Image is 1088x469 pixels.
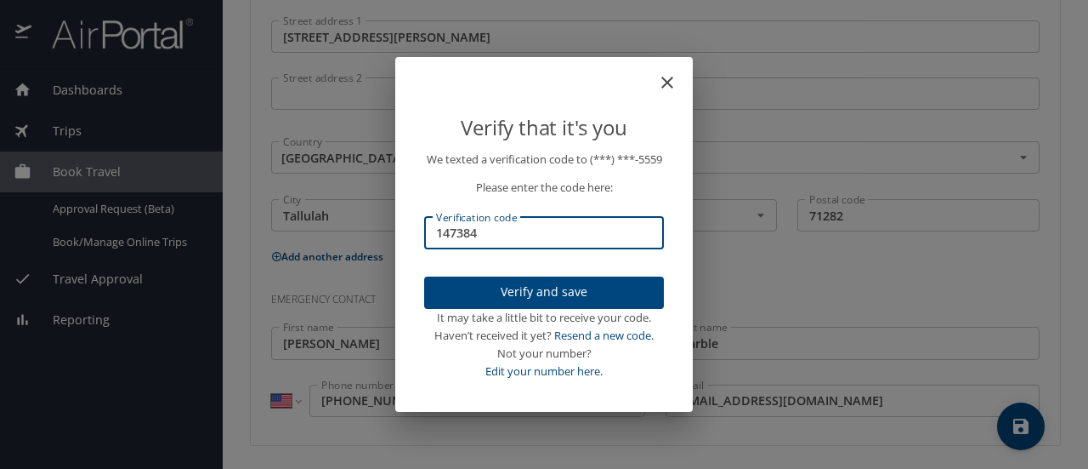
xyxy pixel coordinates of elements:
span: Verify and save [438,282,650,303]
button: close [666,64,686,84]
div: Not your number? [424,345,664,363]
button: Verify and save [424,277,664,310]
div: It may take a little bit to receive your code. [424,309,664,327]
p: Please enter the code here: [424,179,664,197]
div: Haven’t received it yet? [424,327,664,345]
p: Verify that it's you [424,112,664,144]
a: Resend a new code. [554,328,654,343]
a: Edit your number here. [485,363,603,379]
p: We texted a verification code to (***) ***- 5559 [424,151,664,169]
